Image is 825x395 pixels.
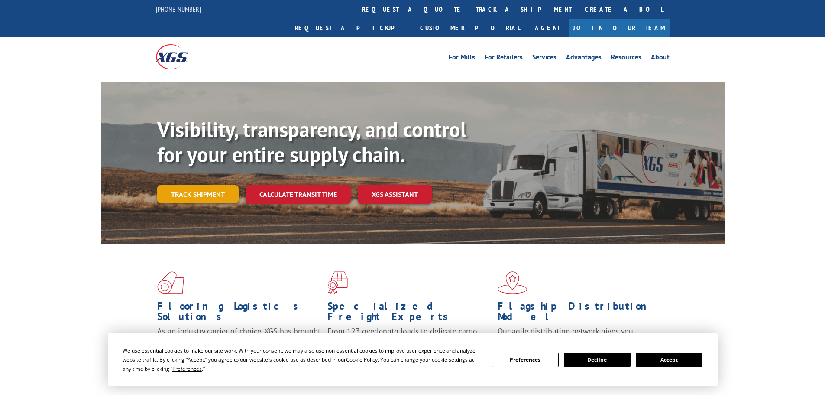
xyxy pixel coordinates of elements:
[532,54,556,63] a: Services
[498,326,657,346] span: Our agile distribution network gives you nationwide inventory management on demand.
[651,54,670,63] a: About
[157,301,321,326] h1: Flooring Logistics Solutions
[123,346,481,373] div: We use essential cookies to make our site work. With your consent, we may also use non-essential ...
[526,19,569,37] a: Agent
[449,54,475,63] a: For Mills
[636,353,702,367] button: Accept
[564,353,631,367] button: Decline
[485,54,523,63] a: For Retailers
[157,326,320,357] span: As an industry carrier of choice, XGS has brought innovation and dedication to flooring logistics...
[358,185,432,204] a: XGS ASSISTANT
[566,54,602,63] a: Advantages
[327,271,348,294] img: xgs-icon-focused-on-flooring-red
[108,333,718,386] div: Cookie Consent Prompt
[156,5,201,13] a: [PHONE_NUMBER]
[157,271,184,294] img: xgs-icon-total-supply-chain-intelligence-red
[246,185,351,204] a: Calculate transit time
[327,326,491,365] p: From 123 overlength loads to delicate cargo, our experienced staff knows the best way to move you...
[569,19,670,37] a: Join Our Team
[611,54,641,63] a: Resources
[414,19,526,37] a: Customer Portal
[288,19,414,37] a: Request a pickup
[346,356,378,363] span: Cookie Policy
[327,301,491,326] h1: Specialized Freight Experts
[157,116,466,168] b: Visibility, transparency, and control for your entire supply chain.
[172,365,202,372] span: Preferences
[492,353,558,367] button: Preferences
[157,185,239,203] a: Track shipment
[498,301,661,326] h1: Flagship Distribution Model
[498,271,527,294] img: xgs-icon-flagship-distribution-model-red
